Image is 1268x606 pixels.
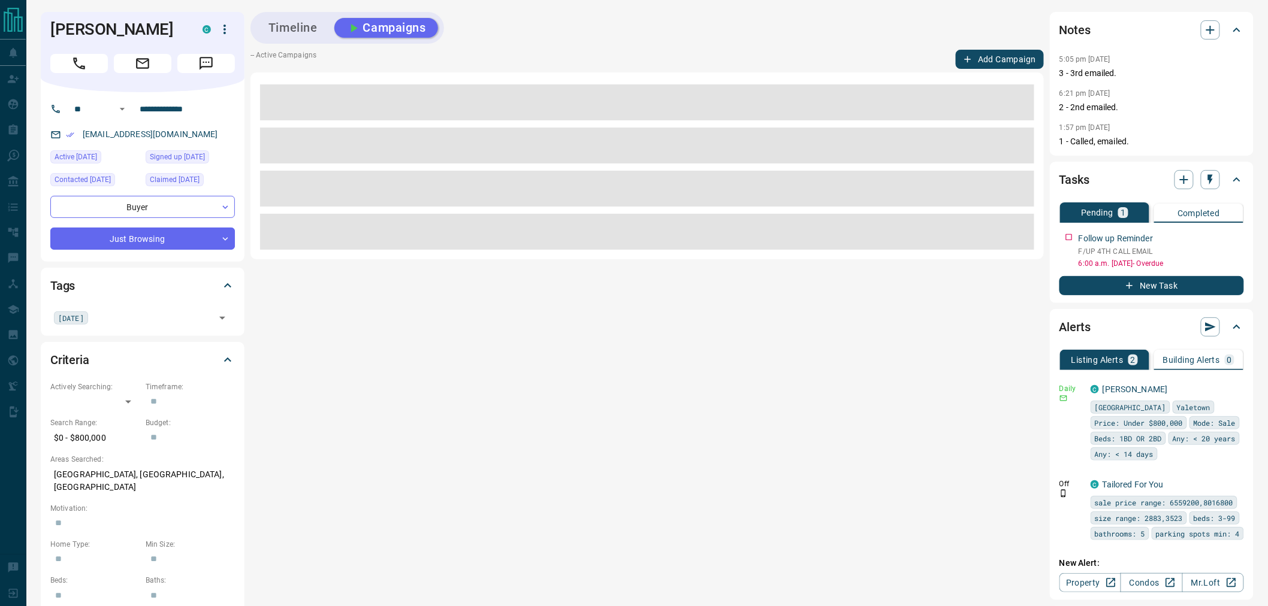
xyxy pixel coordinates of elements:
[150,174,200,186] span: Claimed [DATE]
[1059,573,1121,592] a: Property
[1081,208,1113,217] p: Pending
[50,428,140,448] p: $0 - $800,000
[50,54,108,73] span: Call
[50,150,140,167] div: Mon Sep 29 2025
[66,131,74,139] svg: Email Verified
[1059,478,1083,489] p: Off
[146,150,235,167] div: Sun Jul 30 2023
[334,18,438,38] button: Campaigns
[146,539,235,550] p: Min Size:
[1173,432,1236,444] span: Any: < 20 years
[1071,356,1124,364] p: Listing Alerts
[50,503,235,514] p: Motivation:
[50,539,140,550] p: Home Type:
[50,173,140,190] div: Sun Oct 05 2025
[1194,512,1236,524] span: beds: 3-99
[115,102,129,116] button: Open
[1059,317,1091,337] h2: Alerts
[1059,489,1068,498] svg: Push Notification Only
[1095,448,1154,460] span: Any: < 14 days
[1095,432,1162,444] span: Beds: 1BD OR 2BD
[1095,496,1233,508] span: sale price range: 6559200,8016800
[1079,258,1244,269] p: 6:00 a.m. [DATE] - Overdue
[50,196,235,218] div: Buyer
[114,54,171,73] span: Email
[1178,209,1220,217] p: Completed
[1059,16,1244,44] div: Notes
[1059,123,1110,132] p: 1:57 pm [DATE]
[1194,417,1236,429] span: Mode: Sale
[1059,383,1083,394] p: Daily
[177,54,235,73] span: Message
[1059,20,1091,40] h2: Notes
[50,20,185,39] h1: [PERSON_NAME]
[50,417,140,428] p: Search Range:
[1177,401,1210,413] span: Yaletown
[83,129,218,139] a: [EMAIL_ADDRESS][DOMAIN_NAME]
[250,50,316,69] p: -- Active Campaigns
[1103,480,1164,489] a: Tailored For You
[256,18,330,38] button: Timeline
[146,575,235,586] p: Baths:
[1059,55,1110,63] p: 5:05 pm [DATE]
[1227,356,1232,364] p: 0
[55,174,111,186] span: Contacted [DATE]
[214,310,231,326] button: Open
[1095,401,1166,413] span: [GEOGRAPHIC_DATA]
[1163,356,1220,364] p: Building Alerts
[50,346,235,374] div: Criteria
[1095,417,1183,429] span: Price: Under $800,000
[1182,573,1244,592] a: Mr.Loft
[1059,170,1089,189] h2: Tasks
[50,454,235,465] p: Areas Searched:
[146,417,235,428] p: Budget:
[50,381,140,392] p: Actively Searching:
[50,276,75,295] h2: Tags
[1079,246,1244,257] p: F/UP 4TH CALL EMAIL
[1059,165,1244,194] div: Tasks
[1091,480,1099,489] div: condos.ca
[1095,528,1145,540] span: bathrooms: 5
[1079,232,1153,245] p: Follow up Reminder
[58,312,84,324] span: [DATE]
[50,271,235,300] div: Tags
[1059,67,1244,80] p: 3 - 3rd emailed.
[1059,394,1068,402] svg: Email
[146,381,235,392] p: Timeframe:
[1121,573,1182,592] a: Condos
[1095,512,1183,524] span: size range: 2883,3523
[1059,135,1244,148] p: 1 - Called, emailed.
[1131,356,1136,364] p: 2
[1091,385,1099,393] div: condos.ca
[1059,313,1244,341] div: Alerts
[956,50,1044,69] button: Add Campaign
[50,465,235,497] p: [GEOGRAPHIC_DATA], [GEOGRAPHIC_DATA], [GEOGRAPHIC_DATA]
[50,575,140,586] p: Beds:
[150,151,205,163] span: Signed up [DATE]
[1103,384,1168,394] a: [PERSON_NAME]
[1059,557,1244,569] p: New Alert:
[50,228,235,250] div: Just Browsing
[1121,208,1125,217] p: 1
[1059,276,1244,295] button: New Task
[146,173,235,190] div: Sun Oct 05 2025
[50,350,89,369] h2: Criteria
[55,151,97,163] span: Active [DATE]
[1059,89,1110,98] p: 6:21 pm [DATE]
[1156,528,1240,540] span: parking spots min: 4
[203,25,211,34] div: condos.ca
[1059,101,1244,114] p: 2 - 2nd emailed.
